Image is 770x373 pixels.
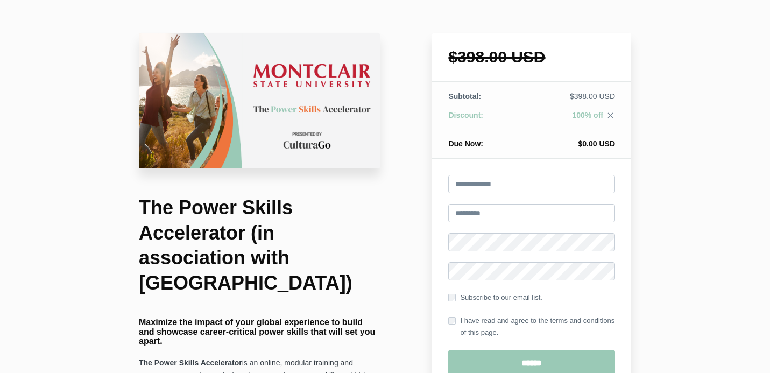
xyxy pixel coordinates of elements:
span: 100% off [572,111,603,119]
input: I have read and agree to the terms and conditions of this page. [448,317,456,325]
th: Due Now: [448,130,520,150]
span: Subtotal: [448,92,481,101]
input: Subscribe to our email list. [448,294,456,301]
label: I have read and agree to the terms and conditions of this page. [448,315,615,339]
span: $0.00 USD [578,139,615,148]
strong: The Power Skills Accelerator [139,358,242,367]
a: close [603,111,615,123]
th: Discount: [448,110,520,130]
td: $398.00 USD [521,91,615,110]
h1: $398.00 USD [448,49,615,65]
h4: Maximize the impact of your global experience to build and showcase career-critical power skills ... [139,318,380,346]
label: Subscribe to our email list. [448,292,542,304]
i: close [606,111,615,120]
h1: The Power Skills Accelerator (in association with [GEOGRAPHIC_DATA]) [139,195,380,296]
img: 22c75da-26a4-67b4-fa6d-d7146dedb322_Montclair.png [139,33,380,168]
